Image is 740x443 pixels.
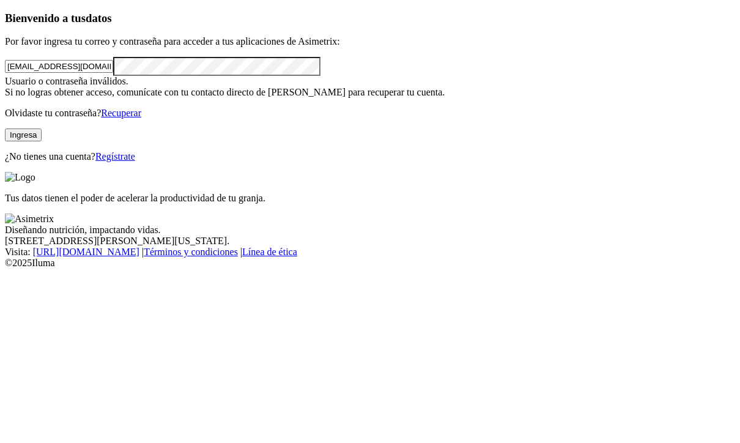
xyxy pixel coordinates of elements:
[5,151,735,162] p: ¿No tienes una cuenta?
[5,76,735,98] div: Usuario o contraseña inválidos. Si no logras obtener acceso, comunícate con tu contacto directo d...
[5,225,735,236] div: Diseñando nutrición, impactando vidas.
[5,258,735,269] div: © 2025 Iluma
[5,128,42,141] button: Ingresa
[33,247,139,257] a: [URL][DOMAIN_NAME]
[5,12,735,25] h3: Bienvenido a tus
[242,247,297,257] a: Línea de ética
[144,247,238,257] a: Términos y condiciones
[5,60,113,73] input: Tu correo
[86,12,112,24] span: datos
[5,247,735,258] div: Visita : | |
[101,108,141,118] a: Recuperar
[5,193,735,204] p: Tus datos tienen el poder de acelerar la productividad de tu granja.
[95,151,135,162] a: Regístrate
[5,36,735,47] p: Por favor ingresa tu correo y contraseña para acceder a tus aplicaciones de Asimetrix:
[5,108,735,119] p: Olvidaste tu contraseña?
[5,172,35,183] img: Logo
[5,236,735,247] div: [STREET_ADDRESS][PERSON_NAME][US_STATE].
[5,214,54,225] img: Asimetrix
